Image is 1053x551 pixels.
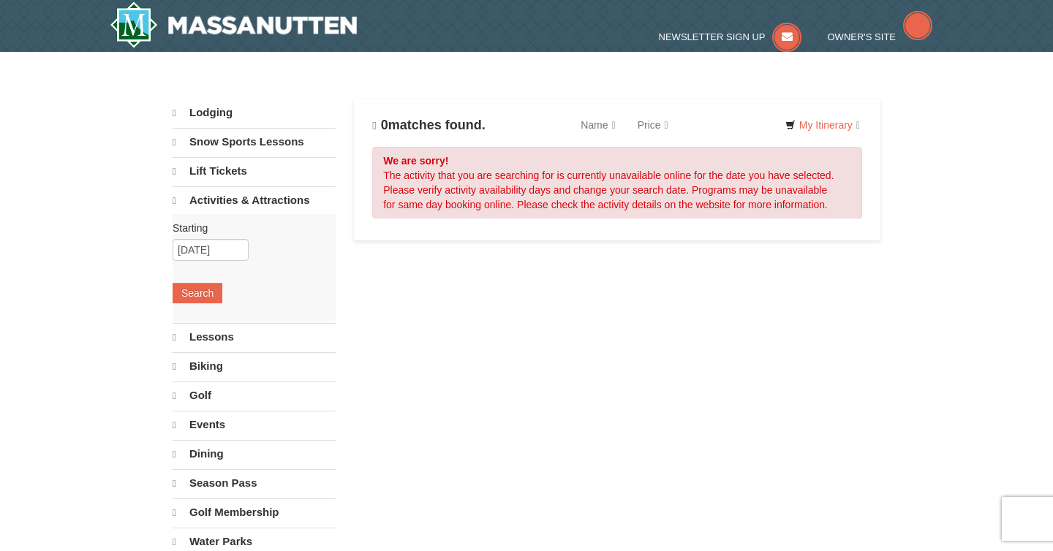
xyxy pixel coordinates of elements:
span: Newsletter Sign Up [659,31,766,42]
a: Price [627,110,679,140]
a: Biking [173,352,336,380]
a: Lift Tickets [173,157,336,185]
a: Golf [173,381,336,409]
div: The activity that you are searching for is currently unavailable online for the date you have sel... [372,147,862,218]
a: Name [570,110,626,140]
a: Newsletter Sign Up [659,31,802,42]
strong: We are sorry! [383,155,448,167]
a: Golf Membership [173,498,336,526]
a: My Itinerary [776,114,869,136]
a: Season Pass [173,469,336,497]
label: Starting [173,221,325,235]
img: Massanutten Resort Logo [110,1,357,48]
a: Lodging [173,99,336,126]
a: Massanutten Resort [110,1,357,48]
a: Dining [173,440,336,468]
a: Events [173,411,336,438]
button: Search [173,283,222,303]
a: Snow Sports Lessons [173,128,336,156]
a: Activities & Attractions [173,186,336,214]
a: Lessons [173,323,336,351]
span: Owner's Site [828,31,897,42]
a: Owner's Site [828,31,933,42]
